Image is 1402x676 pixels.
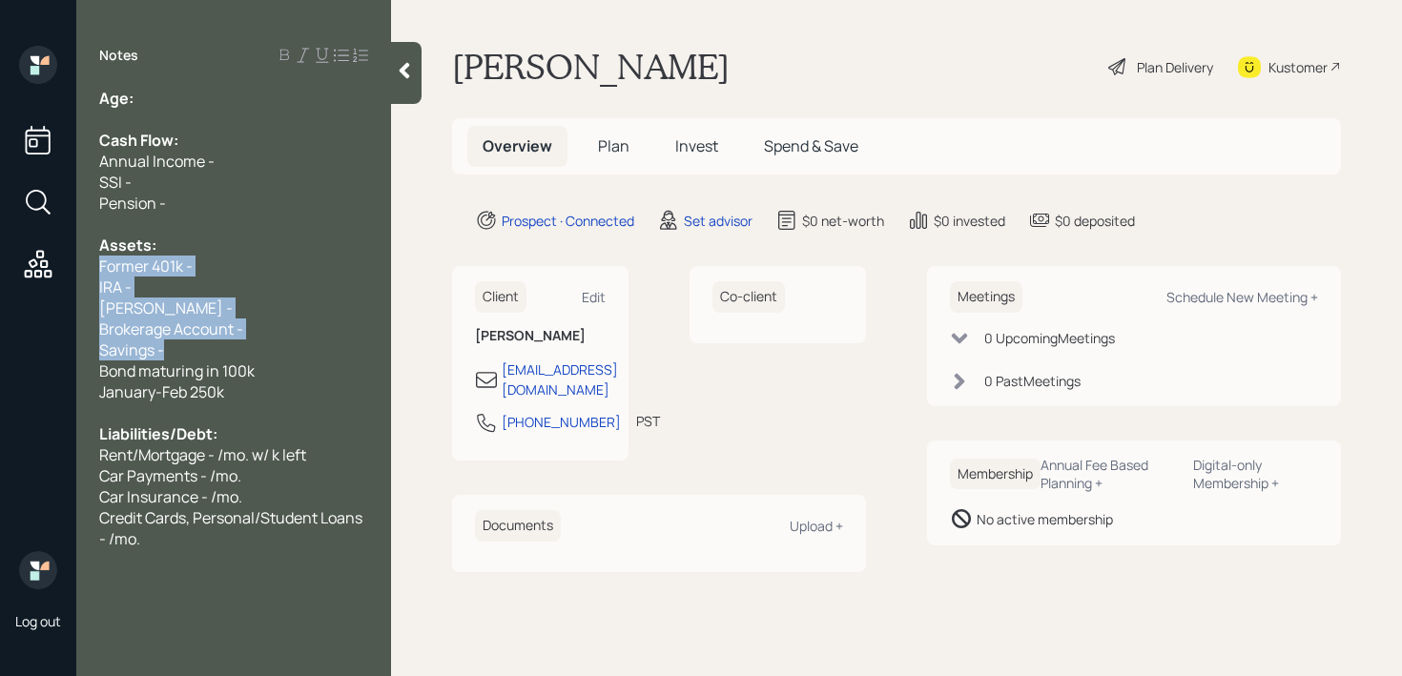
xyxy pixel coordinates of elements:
div: [EMAIL_ADDRESS][DOMAIN_NAME] [502,359,618,399]
span: SSI - [99,172,132,193]
h6: Meetings [950,281,1022,313]
div: Prospect · Connected [502,211,634,231]
div: 0 Past Meeting s [984,371,1081,391]
span: Pension - [99,193,166,214]
div: PST [636,411,660,431]
span: Assets: [99,235,156,256]
div: $0 invested [934,211,1005,231]
div: [PHONE_NUMBER] [502,412,621,432]
span: Rent/Mortgage - /mo. w/ k left [99,444,306,465]
div: Kustomer [1268,57,1328,77]
span: Liabilities/Debt: [99,423,217,444]
div: $0 deposited [1055,211,1135,231]
span: Invest [675,135,718,156]
label: Notes [99,46,138,65]
div: Annual Fee Based Planning + [1041,456,1178,492]
div: 0 Upcoming Meeting s [984,328,1115,348]
h6: [PERSON_NAME] [475,328,606,344]
span: Former 401k - [99,256,193,277]
div: $0 net-worth [802,211,884,231]
div: Schedule New Meeting + [1166,288,1318,306]
span: Brokerage Account - [99,318,243,339]
div: Set advisor [684,211,753,231]
span: Credit Cards, Personal/Student Loans - /mo. [99,507,365,549]
span: January-Feb 250k [99,381,224,402]
span: Savings - [99,339,164,360]
span: Overview [483,135,552,156]
span: [PERSON_NAME] - [99,297,233,318]
span: Annual Income - [99,151,215,172]
img: retirable_logo.png [19,551,57,589]
div: Log out [15,612,61,630]
div: Digital-only Membership + [1193,456,1318,492]
span: Car Payments - /mo. [99,465,241,486]
span: Bond maturing in 100k [99,360,255,381]
div: Plan Delivery [1137,57,1213,77]
span: Plan [598,135,629,156]
h6: Co-client [712,281,785,313]
h6: Membership [950,459,1041,490]
div: No active membership [977,509,1113,529]
div: Edit [582,288,606,306]
span: IRA - [99,277,132,297]
h6: Client [475,281,526,313]
span: Age: [99,88,134,109]
div: Upload + [790,517,843,535]
span: Spend & Save [764,135,858,156]
h6: Documents [475,510,561,542]
span: Cash Flow: [99,130,178,151]
span: Car Insurance - /mo. [99,486,242,507]
h1: [PERSON_NAME] [452,46,730,88]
